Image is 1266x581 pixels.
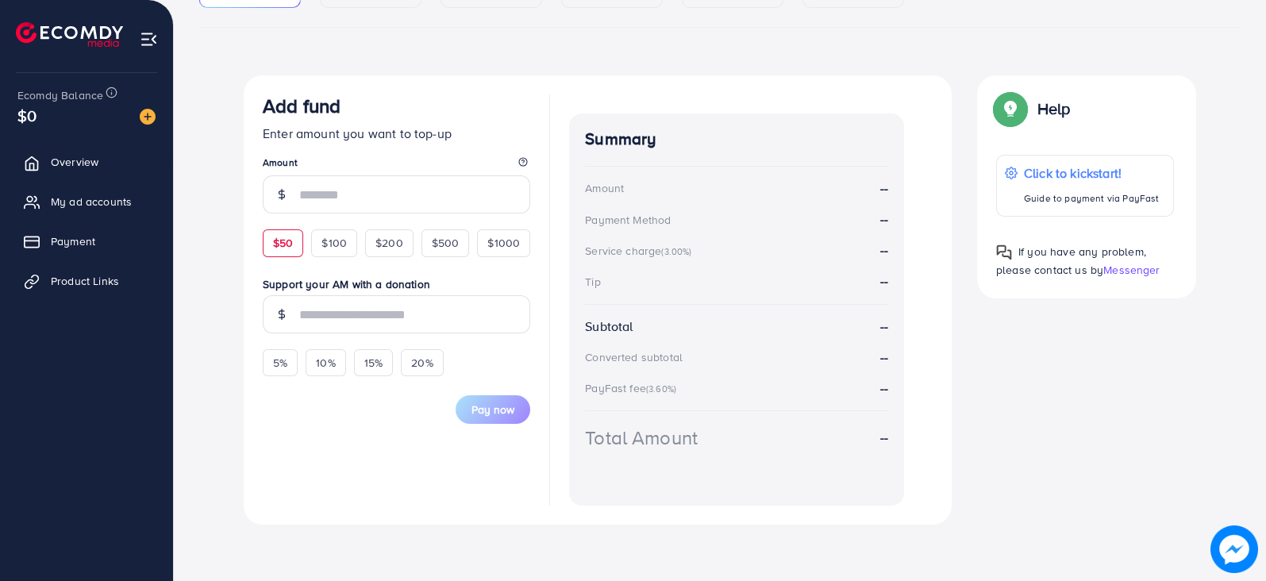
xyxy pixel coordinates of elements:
img: logo [16,22,123,47]
label: Support your AM with a donation [263,276,530,292]
span: My ad accounts [51,194,132,210]
div: Subtotal [585,317,633,336]
a: Product Links [12,265,161,297]
p: Enter amount you want to top-up [263,124,530,143]
strong: -- [880,379,888,397]
span: If you have any problem, please contact us by [996,244,1146,278]
legend: Amount [263,156,530,175]
span: $50 [273,235,293,251]
span: 10% [316,355,335,371]
strong: -- [880,241,888,259]
a: Overview [12,146,161,178]
img: image [140,109,156,125]
span: $100 [321,235,347,251]
span: $500 [432,235,460,251]
div: Amount [585,180,624,196]
div: Tip [585,274,600,290]
div: PayFast fee [585,380,681,396]
span: Messenger [1103,262,1160,278]
span: 5% [273,355,287,371]
img: image [1210,525,1257,572]
img: Popup guide [996,94,1025,123]
strong: -- [880,272,888,290]
div: Total Amount [585,424,698,452]
img: menu [140,30,158,48]
span: $1000 [487,235,520,251]
h4: Summary [585,129,888,149]
span: $200 [375,235,403,251]
span: Payment [51,233,95,249]
strong: -- [880,317,888,336]
span: $0 [17,104,37,127]
small: (3.60%) [646,383,676,395]
span: Pay now [471,402,514,417]
img: Popup guide [996,244,1012,260]
span: Overview [51,154,98,170]
div: Converted subtotal [585,349,683,365]
strong: -- [880,348,888,367]
small: (3.00%) [661,245,691,258]
div: Service charge [585,243,696,259]
h3: Add fund [263,94,341,117]
span: 15% [364,355,383,371]
strong: -- [880,210,888,229]
a: Payment [12,225,161,257]
strong: -- [880,179,888,198]
a: My ad accounts [12,186,161,217]
strong: -- [880,429,888,447]
span: 20% [411,355,433,371]
span: Product Links [51,273,119,289]
span: Ecomdy Balance [17,87,103,103]
button: Pay now [456,395,530,424]
p: Guide to payment via PayFast [1024,189,1159,208]
p: Click to kickstart! [1024,164,1159,183]
p: Help [1037,99,1071,118]
div: Payment Method [585,212,671,228]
